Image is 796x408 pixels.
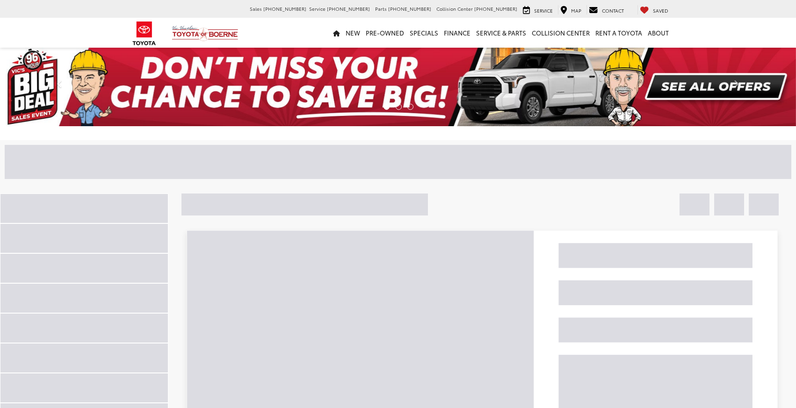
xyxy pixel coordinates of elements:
[474,5,517,12] span: [PHONE_NUMBER]
[473,18,529,48] a: Service & Parts: Opens in a new tab
[593,18,645,48] a: Rent a Toyota
[529,18,593,48] a: Collision Center
[441,18,473,48] a: Finance
[521,5,555,14] a: Service
[586,5,626,14] a: Contact
[637,5,671,14] a: My Saved Vehicles
[375,5,387,12] span: Parts
[309,5,326,12] span: Service
[363,18,407,48] a: Pre-Owned
[602,7,624,14] span: Contact
[172,25,239,42] img: Vic Vaughan Toyota of Boerne
[388,5,431,12] span: [PHONE_NUMBER]
[534,7,553,14] span: Service
[407,18,441,48] a: Specials
[436,5,473,12] span: Collision Center
[263,5,306,12] span: [PHONE_NUMBER]
[571,7,581,14] span: Map
[653,7,668,14] span: Saved
[127,18,162,49] img: Toyota
[343,18,363,48] a: New
[250,5,262,12] span: Sales
[645,18,672,48] a: About
[330,18,343,48] a: Home
[558,5,584,14] a: Map
[327,5,370,12] span: [PHONE_NUMBER]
